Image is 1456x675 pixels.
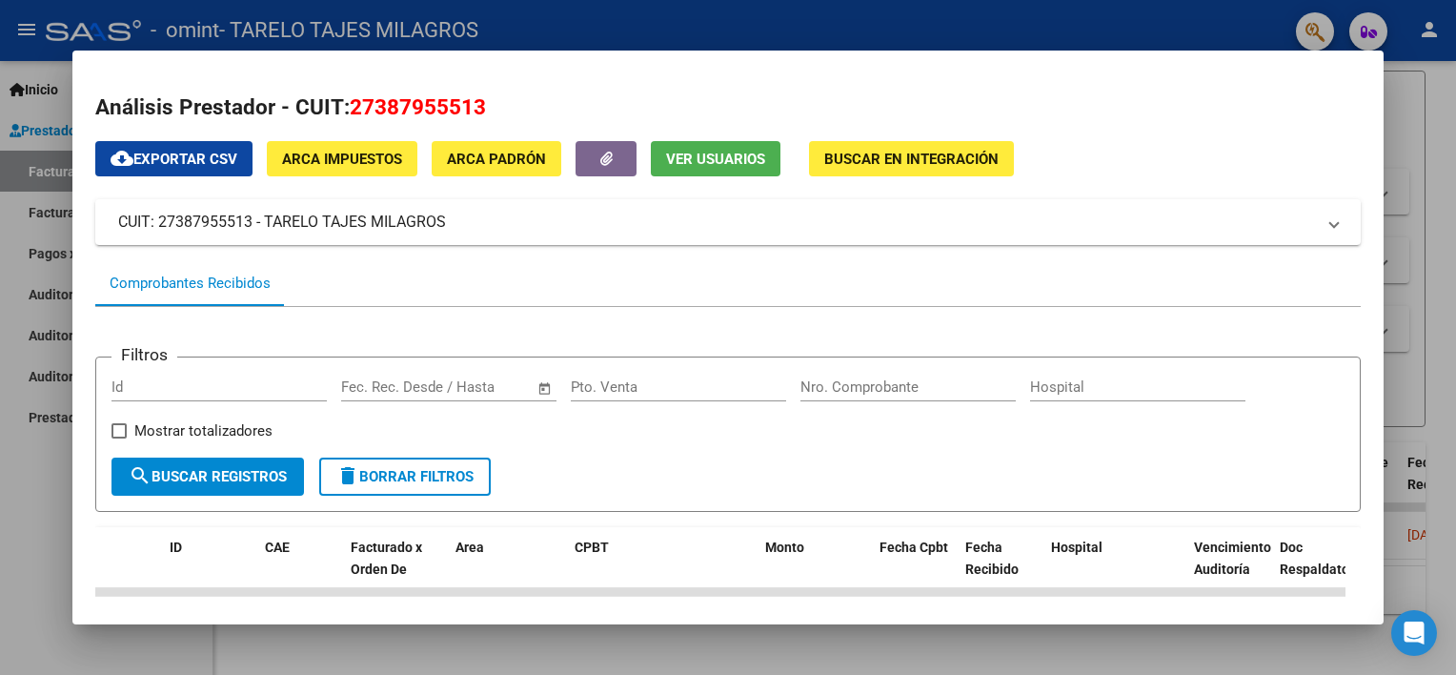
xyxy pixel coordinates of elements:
[432,141,561,176] button: ARCA Padrón
[1186,527,1272,611] datatable-header-cell: Vencimiento Auditoría
[435,378,528,396] input: Fecha fin
[134,419,273,442] span: Mostrar totalizadores
[111,458,304,496] button: Buscar Registros
[575,540,609,555] span: CPBT
[118,211,1314,234] mat-panel-title: CUIT: 27387955513 - TARELO TAJES MILAGROS
[95,92,1360,124] h2: Análisis Prestador - CUIT:
[1043,527,1186,611] datatable-header-cell: Hospital
[350,94,486,119] span: 27387955513
[129,468,287,485] span: Buscar Registros
[958,527,1043,611] datatable-header-cell: Fecha Recibido
[448,527,567,611] datatable-header-cell: Area
[534,378,556,399] button: Open calendar
[455,540,484,555] span: Area
[1272,527,1386,611] datatable-header-cell: Doc Respaldatoria
[336,464,359,487] mat-icon: delete
[343,527,448,611] datatable-header-cell: Facturado x Orden De
[282,151,402,168] span: ARCA Impuestos
[257,527,343,611] datatable-header-cell: CAE
[1391,610,1437,656] div: Open Intercom Messenger
[351,540,422,577] span: Facturado x Orden De
[880,540,948,555] span: Fecha Cpbt
[1280,540,1365,577] span: Doc Respaldatoria
[111,151,237,168] span: Exportar CSV
[758,527,872,611] datatable-header-cell: Monto
[824,151,999,168] span: Buscar en Integración
[111,342,177,367] h3: Filtros
[341,378,418,396] input: Fecha inicio
[567,527,758,611] datatable-header-cell: CPBT
[170,540,182,555] span: ID
[809,141,1014,176] button: Buscar en Integración
[162,527,257,611] datatable-header-cell: ID
[111,147,133,170] mat-icon: cloud_download
[95,141,253,176] button: Exportar CSV
[872,527,958,611] datatable-header-cell: Fecha Cpbt
[1051,540,1102,555] span: Hospital
[265,540,290,555] span: CAE
[651,141,780,176] button: Ver Usuarios
[336,468,474,485] span: Borrar Filtros
[765,540,804,555] span: Monto
[95,199,1360,245] mat-expansion-panel-header: CUIT: 27387955513 - TARELO TAJES MILAGROS
[129,464,152,487] mat-icon: search
[965,540,1019,577] span: Fecha Recibido
[110,273,271,295] div: Comprobantes Recibidos
[1194,540,1271,577] span: Vencimiento Auditoría
[666,151,765,168] span: Ver Usuarios
[267,141,417,176] button: ARCA Impuestos
[447,151,546,168] span: ARCA Padrón
[319,458,491,496] button: Borrar Filtros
